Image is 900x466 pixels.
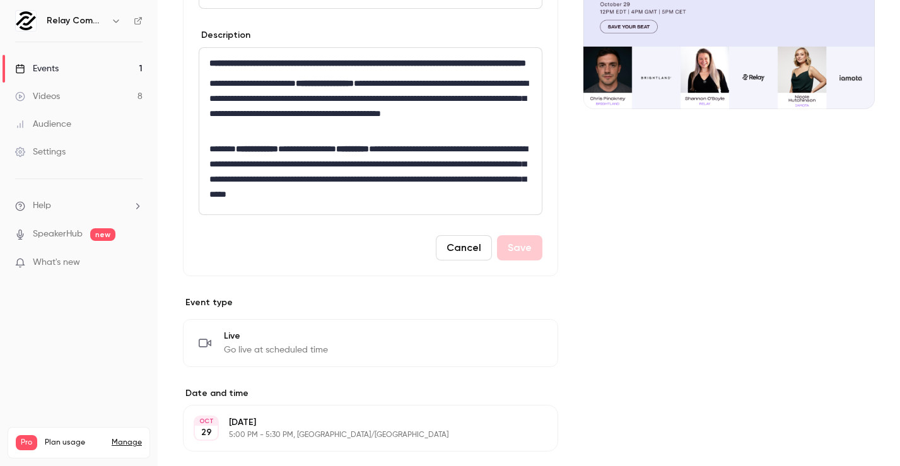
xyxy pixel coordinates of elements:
[33,199,51,213] span: Help
[229,430,491,440] p: 5:00 PM - 5:30 PM, [GEOGRAPHIC_DATA]/[GEOGRAPHIC_DATA]
[201,426,212,439] p: 29
[229,416,491,429] p: [DATE]
[16,435,37,450] span: Pro
[112,438,142,448] a: Manage
[47,15,106,27] h6: Relay Commerce
[15,118,71,131] div: Audience
[15,62,59,75] div: Events
[183,387,558,400] label: Date and time
[90,228,115,241] span: new
[199,47,542,215] section: description
[33,228,83,241] a: SpeakerHub
[16,11,36,31] img: Relay Commerce
[45,438,104,448] span: Plan usage
[183,296,558,309] p: Event type
[127,257,143,269] iframe: Noticeable Trigger
[199,48,542,214] div: editor
[15,90,60,103] div: Videos
[224,330,328,342] span: Live
[224,344,328,356] span: Go live at scheduled time
[33,256,80,269] span: What's new
[15,199,143,213] li: help-dropdown-opener
[15,146,66,158] div: Settings
[195,417,218,426] div: OCT
[199,29,250,42] label: Description
[436,235,492,260] button: Cancel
